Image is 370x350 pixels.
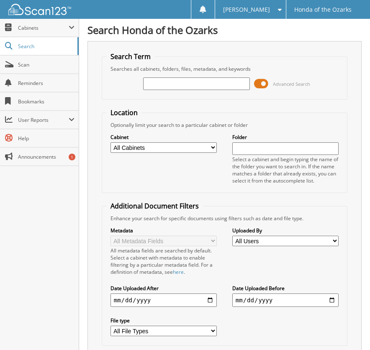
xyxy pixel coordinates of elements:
label: Metadata [110,227,217,234]
span: Bookmarks [18,98,75,105]
span: Reminders [18,80,75,87]
div: Searches all cabinets, folders, files, metadata, and keywords [106,65,343,72]
label: Uploaded By [232,227,339,234]
span: Help [18,135,75,142]
label: Folder [232,134,339,141]
label: Cabinet [110,134,217,141]
legend: Location [106,108,142,117]
span: User Reports [18,116,69,124]
span: Search [18,43,73,50]
label: Date Uploaded Before [232,285,339,292]
span: [PERSON_NAME] [223,7,270,12]
label: Date Uploaded After [110,285,217,292]
legend: Search Term [106,52,155,61]
h1: Search Honda of the Ozarks [87,23,362,37]
input: start [110,293,217,307]
label: File type [110,317,217,324]
div: All metadata fields are searched by default. Select a cabinet with metadata to enable filtering b... [110,247,217,275]
input: end [232,293,339,307]
img: scan123-logo-white.svg [8,4,71,15]
div: Select a cabinet and begin typing the name of the folder you want to search in. If the name match... [232,156,339,184]
div: Optionally limit your search to a particular cabinet or folder [106,121,343,129]
span: Cabinets [18,24,69,31]
span: Scan [18,61,75,68]
div: Enhance your search for specific documents using filters such as date and file type. [106,215,343,222]
legend: Additional Document Filters [106,201,203,211]
span: Advanced Search [273,81,310,87]
a: here [173,268,184,275]
span: Honda of the Ozarks [294,7,352,12]
span: Announcements [18,153,75,160]
div: 1 [69,154,75,160]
